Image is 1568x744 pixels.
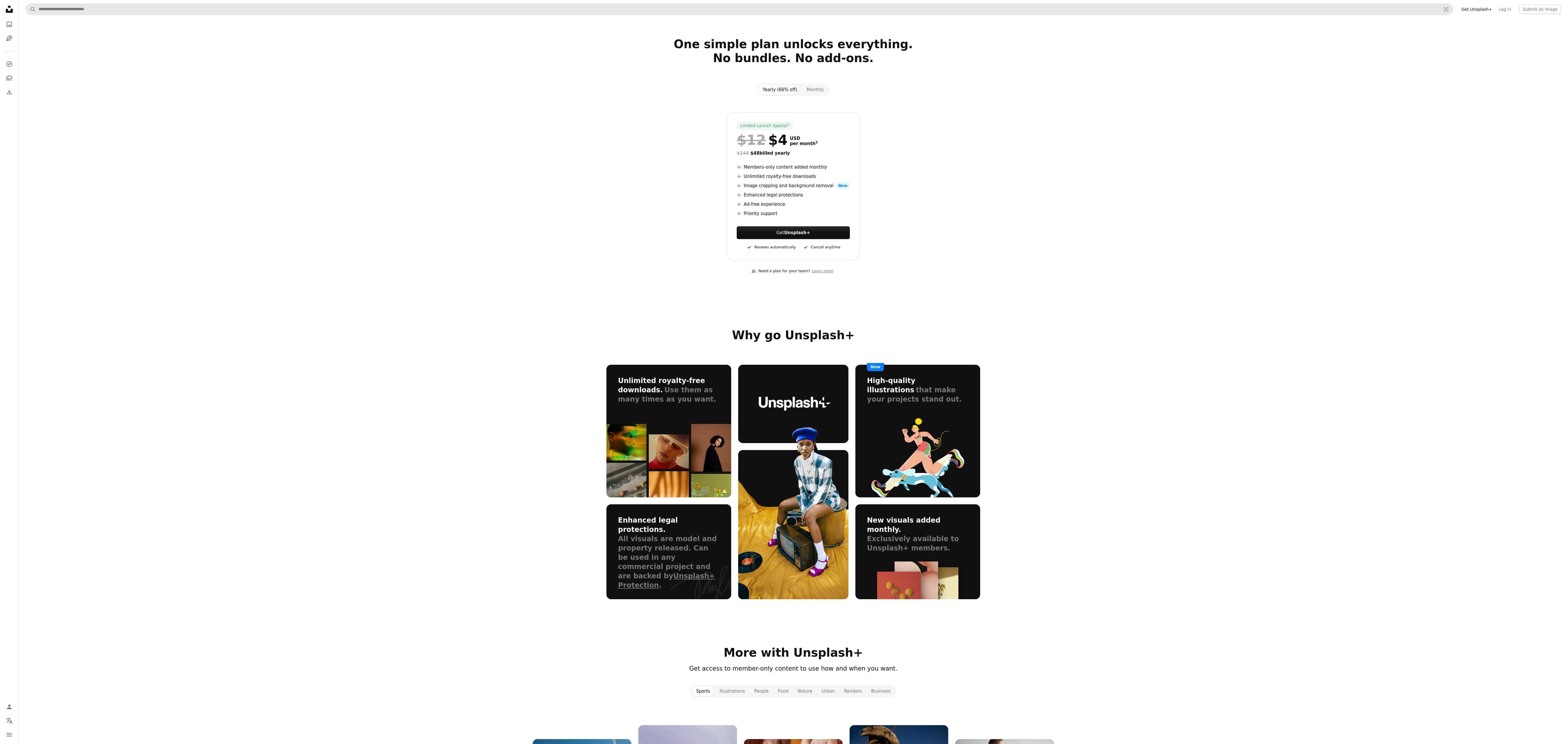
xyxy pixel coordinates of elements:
[752,268,810,274] div: Need a plan for your team?
[3,715,15,727] button: Language
[737,210,850,217] li: Priority support
[784,230,810,235] strong: Unsplash+
[871,418,964,498] img: bento_img-illustration.png
[3,19,15,30] a: Photos
[839,686,866,696] button: Renders
[606,463,646,528] img: bento_img-02.jpg
[815,140,818,144] sup: 2
[867,386,962,403] span: that make your projects stand out.
[737,132,787,147] div: $4
[758,85,802,95] button: Yearly (66% off)
[790,141,818,146] span: per month
[867,377,915,394] h3: High-quality illustrations
[790,136,818,141] span: USD
[606,37,980,79] h2: One simple plan unlocks everything. No bundles. No add-ons.
[787,123,790,126] sup: 1
[836,182,850,189] span: New
[737,226,850,239] button: GetUnsplash+
[3,729,15,741] button: Menu
[737,150,850,157] div: $48 billed yearly
[26,4,36,15] button: Search Unsplash
[3,701,15,713] a: Log in / Sign up
[810,266,835,276] a: Learn more
[737,173,850,180] li: Unlimited royalty-free downloads
[649,434,689,469] img: bento_img-03.jpg
[867,686,895,696] button: Business
[817,686,839,696] button: Urban
[3,72,15,84] a: Collections
[737,192,850,198] li: Enhanced legal protections
[3,58,15,70] a: Explore
[1458,5,1495,14] a: Get Unsplash+
[691,474,731,528] img: bento_img-06.jpg
[618,386,716,403] span: Use them as many times as you want.
[802,85,828,95] button: Monthly
[867,363,884,371] span: New
[3,3,15,16] a: Home — Unsplash
[618,377,705,394] h3: Unlimited royalty-free downloads.
[606,424,646,461] img: bento_img-01.jpg
[3,86,15,98] a: Download History
[3,32,15,44] a: Illustrations
[749,686,773,696] button: People
[737,201,850,208] li: Ad-free experience
[867,516,969,534] h3: New visuals added monthly.
[737,182,850,189] li: Image cropping and background removal
[618,516,720,534] h3: Enhanced legal protections.
[606,646,980,660] h2: More with Unsplash+
[1519,5,1561,14] button: Submit an image
[737,132,766,147] span: $12
[814,141,819,146] a: 2
[715,686,749,696] button: Illustrations
[803,244,840,251] div: Cancel anytime
[1439,4,1453,15] button: Visual search
[606,328,980,342] h2: Why go Unsplash+
[649,471,689,528] img: bento_img-04.jpg
[691,686,715,696] button: Sports
[618,535,717,589] span: All visuals are model and property released. Can be used in any commercial project and are backed...
[1495,5,1515,14] a: Log in
[786,123,791,129] a: 1
[737,151,749,156] span: $144
[606,664,980,673] header: Get access to member-only content to use how and when you want.
[877,572,921,637] img: bento_img-stacked-01.jpg
[738,384,881,599] img: bento_img-middle.png
[773,686,793,696] button: Food
[895,561,938,602] img: bento_img-stacked-02.jpg
[793,686,817,696] button: Nature
[867,535,959,552] span: Exclusively available to Unsplash+ members.
[737,122,793,130] div: Limited Launch Special
[26,3,1453,15] form: Find visuals sitewide
[691,424,731,472] img: bento_img-05.jpg
[746,244,796,251] div: Renews automatically
[737,164,850,171] li: Members-only content added monthly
